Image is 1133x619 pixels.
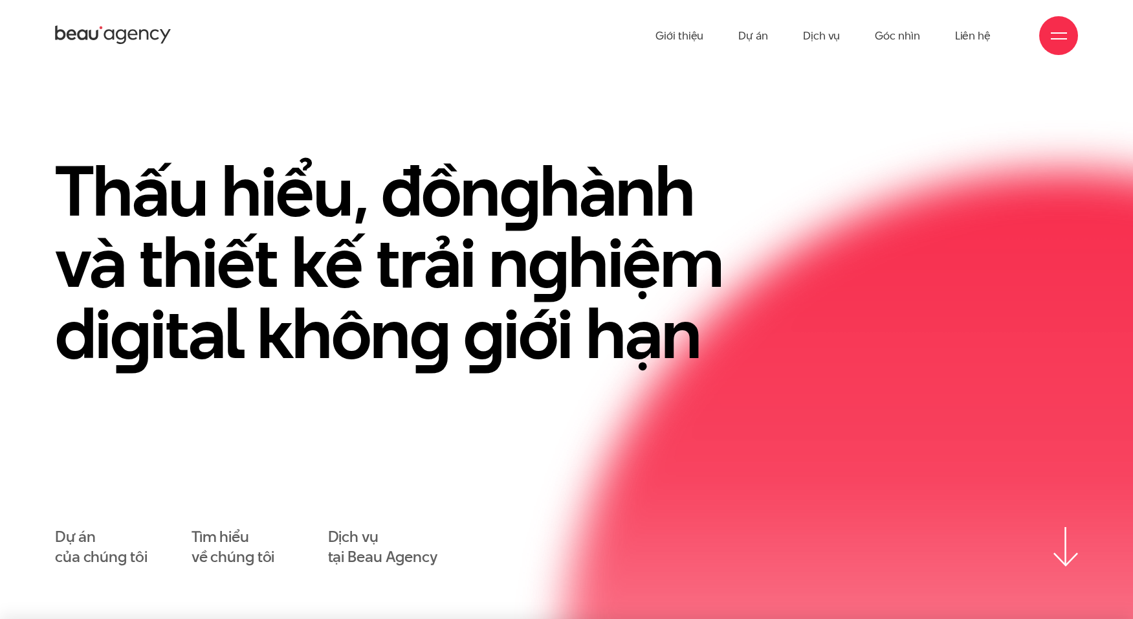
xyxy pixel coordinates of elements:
[328,527,437,567] a: Dịch vụtại Beau Agency
[528,214,568,311] en: g
[55,527,147,567] a: Dự áncủa chúng tôi
[500,142,540,240] en: g
[463,285,503,382] en: g
[410,285,450,382] en: g
[55,155,726,369] h1: Thấu hiểu, đồn hành và thiết kế trải n hiệm di ital khôn iới hạn
[110,285,150,382] en: g
[192,527,275,567] a: Tìm hiểuvề chúng tôi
